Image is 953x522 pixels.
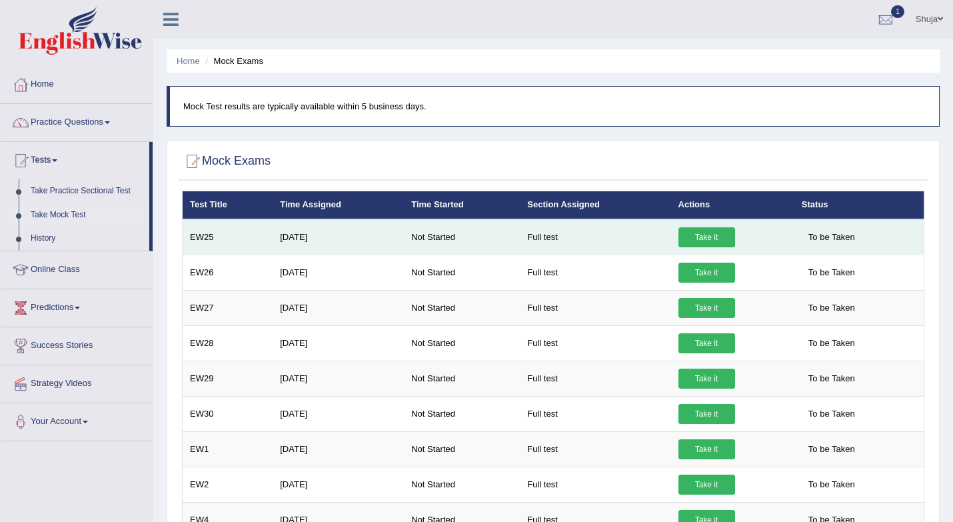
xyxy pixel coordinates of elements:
[520,361,670,396] td: Full test
[802,298,862,318] span: To be Taken
[520,191,670,219] th: Section Assigned
[520,325,670,361] td: Full test
[404,325,520,361] td: Not Started
[404,396,520,431] td: Not Started
[520,290,670,325] td: Full test
[273,467,404,502] td: [DATE]
[802,475,862,495] span: To be Taken
[182,151,271,171] h2: Mock Exams
[25,203,149,227] a: Take Mock Test
[520,467,670,502] td: Full test
[802,404,862,424] span: To be Taken
[177,56,200,66] a: Home
[183,255,273,290] td: EW26
[183,431,273,467] td: EW1
[520,396,670,431] td: Full test
[678,439,735,459] a: Take it
[183,467,273,502] td: EW2
[1,142,149,175] a: Tests
[404,191,520,219] th: Time Started
[404,467,520,502] td: Not Started
[183,325,273,361] td: EW28
[671,191,794,219] th: Actions
[678,263,735,283] a: Take it
[404,290,520,325] td: Not Started
[273,219,404,255] td: [DATE]
[1,365,153,399] a: Strategy Videos
[404,361,520,396] td: Not Started
[183,396,273,431] td: EW30
[678,475,735,495] a: Take it
[202,55,263,67] li: Mock Exams
[273,255,404,290] td: [DATE]
[273,396,404,431] td: [DATE]
[520,255,670,290] td: Full test
[273,431,404,467] td: [DATE]
[183,219,273,255] td: EW25
[1,251,153,285] a: Online Class
[1,327,153,361] a: Success Stories
[802,227,862,247] span: To be Taken
[183,361,273,396] td: EW29
[520,219,670,255] td: Full test
[404,431,520,467] td: Not Started
[273,325,404,361] td: [DATE]
[1,104,153,137] a: Practice Questions
[678,298,735,318] a: Take it
[183,100,926,113] p: Mock Test results are typically available within 5 business days.
[1,289,153,323] a: Predictions
[891,5,904,18] span: 1
[802,369,862,389] span: To be Taken
[404,255,520,290] td: Not Started
[802,333,862,353] span: To be Taken
[25,179,149,203] a: Take Practice Sectional Test
[273,361,404,396] td: [DATE]
[678,369,735,389] a: Take it
[404,219,520,255] td: Not Started
[183,191,273,219] th: Test Title
[520,431,670,467] td: Full test
[802,439,862,459] span: To be Taken
[25,227,149,251] a: History
[794,191,924,219] th: Status
[183,290,273,325] td: EW27
[678,333,735,353] a: Take it
[802,263,862,283] span: To be Taken
[678,227,735,247] a: Take it
[273,191,404,219] th: Time Assigned
[1,66,153,99] a: Home
[1,403,153,437] a: Your Account
[273,290,404,325] td: [DATE]
[678,404,735,424] a: Take it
